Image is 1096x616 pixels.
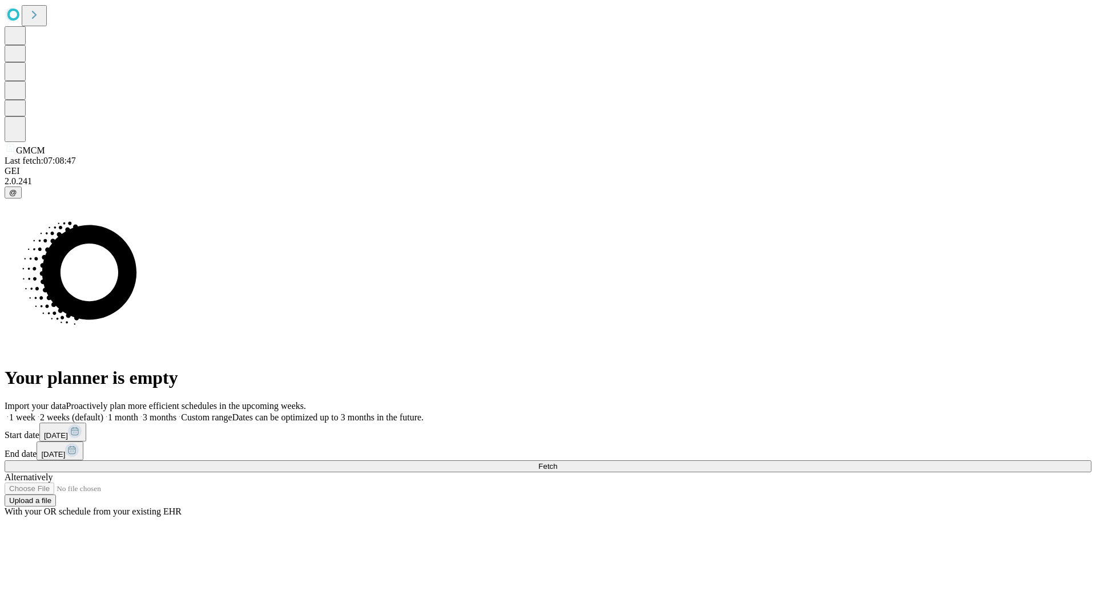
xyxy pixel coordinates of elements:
[5,472,53,482] span: Alternatively
[9,412,35,422] span: 1 week
[5,506,182,516] span: With your OR schedule from your existing EHR
[5,187,22,198] button: @
[232,412,424,422] span: Dates can be optimized up to 3 months in the future.
[41,450,65,459] span: [DATE]
[5,367,1091,388] h1: Your planner is empty
[181,412,232,422] span: Custom range
[37,441,83,460] button: [DATE]
[9,188,17,197] span: @
[5,460,1091,472] button: Fetch
[108,412,138,422] span: 1 month
[44,431,68,440] span: [DATE]
[5,441,1091,460] div: End date
[5,166,1091,176] div: GEI
[5,495,56,506] button: Upload a file
[5,401,66,411] span: Import your data
[538,462,557,471] span: Fetch
[66,401,306,411] span: Proactively plan more efficient schedules in the upcoming weeks.
[39,423,86,441] button: [DATE]
[5,423,1091,441] div: Start date
[143,412,176,422] span: 3 months
[16,145,45,155] span: GMCM
[5,156,76,165] span: Last fetch: 07:08:47
[5,176,1091,187] div: 2.0.241
[40,412,103,422] span: 2 weeks (default)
